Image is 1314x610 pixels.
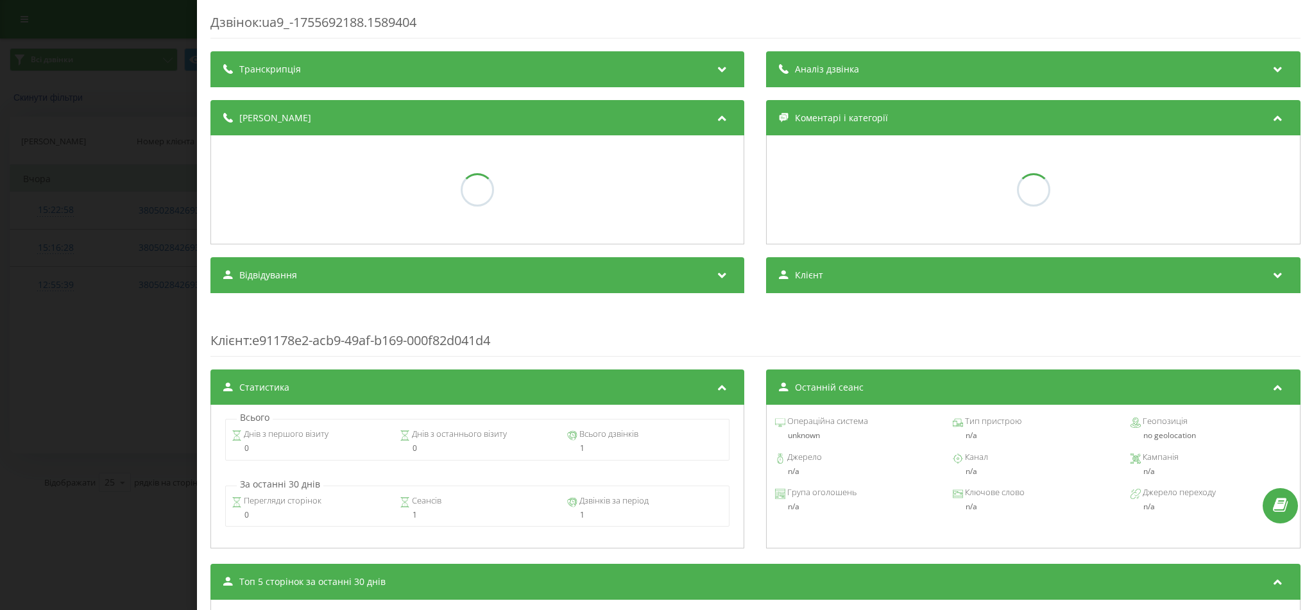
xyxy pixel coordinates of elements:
[796,112,889,124] span: Коментарі і категорії
[796,63,860,76] span: Аналіз дзвінка
[577,495,649,507] span: Дзвінків за період
[953,431,1114,440] div: n/a
[239,63,301,76] span: Транскрипція
[1131,467,1292,476] div: n/a
[786,415,869,428] span: Операційна система
[796,269,824,282] span: Клієнт
[953,467,1114,476] div: n/a
[776,502,937,511] div: n/a
[1143,502,1292,511] div: n/a
[963,415,1021,428] span: Тип пристрою
[776,431,937,440] div: unknown
[237,478,323,491] p: За останні 30 днів
[953,502,1114,511] div: n/a
[239,381,289,394] span: Статистика
[567,511,723,520] div: 1
[239,575,386,588] span: Топ 5 сторінок за останні 30 днів
[1131,431,1292,440] div: no geolocation
[239,112,311,124] span: [PERSON_NAME]
[243,428,329,441] span: Днів з першого візиту
[786,451,823,464] span: Джерело
[1141,486,1216,499] span: Джерело переходу
[786,486,857,499] span: Група оголошень
[963,486,1025,499] span: Ключове слово
[567,444,723,453] div: 1
[237,411,273,424] p: Всього
[232,444,388,453] div: 0
[577,428,638,441] span: Всього дзвінків
[400,444,556,453] div: 0
[796,381,864,394] span: Останній сеанс
[963,451,988,464] span: Канал
[1141,415,1188,428] span: Геопозиція
[410,428,507,441] span: Днів з останнього візиту
[400,511,556,520] div: 1
[243,495,322,507] span: Перегляди сторінок
[232,511,388,520] div: 0
[210,13,1301,38] div: Дзвінок : ua9_-1755692188.1589404
[410,495,441,507] span: Сеансів
[1141,451,1179,464] span: Кампанія
[776,467,937,476] div: n/a
[210,332,249,349] span: Клієнт
[239,269,297,282] span: Відвідування
[210,306,1301,357] div: : e91178e2-acb9-49af-b169-000f82d041d4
